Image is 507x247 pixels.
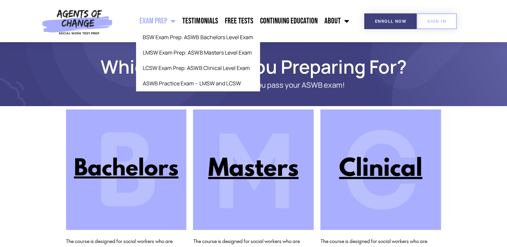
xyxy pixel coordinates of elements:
nav: Menu [116,13,353,29]
a: Free Tests [221,13,256,29]
a: LCSW Exam Prep: ASWB Clinical Level Exam [136,60,260,76]
a: Continuing Education [256,13,321,29]
a: About [321,13,352,29]
a: Enroll Now [364,13,417,29]
a: BSW Exam Prep: ASWB Bachelors Level Exam [136,29,260,45]
span: SIGN IN [427,19,446,23]
a: ASWB Practice Exam – LMSW and LCSW [136,76,260,91]
span: Enroll Now [375,19,406,23]
a: Exam Prep [136,13,179,29]
a: LMSW Exam Prep: ASWB Masters Level Exam [136,45,260,60]
ul: Exam Prep [136,29,260,91]
p: Agents of Change will help you pass your ASWB exam! [89,81,418,89]
h1: Which Exam Are You Preparing For? [63,59,445,74]
a: SIGN IN [417,13,457,29]
a: Testimonials [179,13,221,29]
